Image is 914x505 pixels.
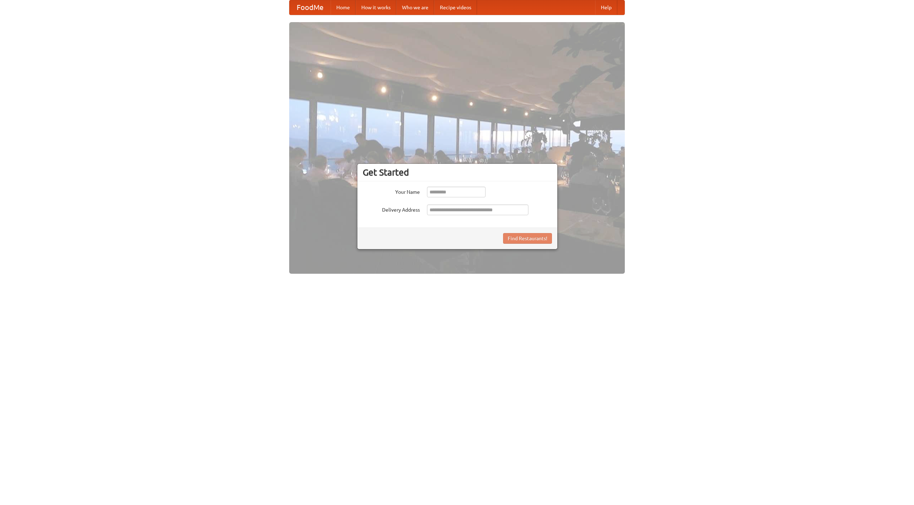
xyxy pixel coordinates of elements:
a: Who we are [396,0,434,15]
a: Home [331,0,356,15]
button: Find Restaurants! [503,233,552,244]
a: How it works [356,0,396,15]
label: Your Name [363,187,420,196]
label: Delivery Address [363,204,420,213]
a: Recipe videos [434,0,477,15]
a: Help [595,0,617,15]
a: FoodMe [290,0,331,15]
h3: Get Started [363,167,552,178]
